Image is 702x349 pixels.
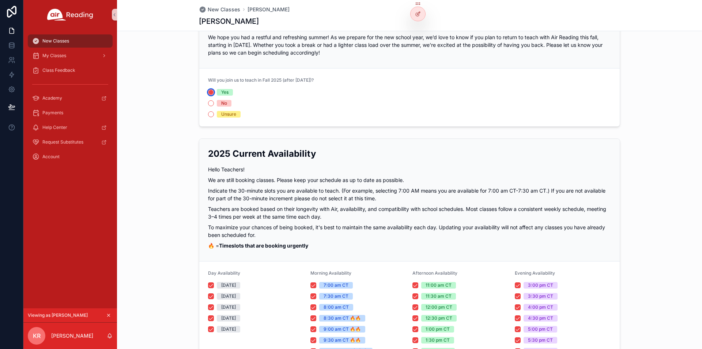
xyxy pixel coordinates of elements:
span: Class Feedback [42,67,75,73]
span: KR [33,331,41,340]
a: Academy [28,92,113,105]
a: Request Substitutes [28,135,113,149]
span: Payments [42,110,63,116]
div: 5:30 pm CT [528,337,553,344]
strong: Timeslots that are booking urgently [219,242,308,249]
div: 9:00 am CT 🔥🔥 [324,326,361,333]
span: Academy [42,95,62,101]
span: New Classes [208,6,240,13]
p: Indicate the 30-minute slots you are available to teach. (For example, selecting 7:00 AM means yo... [208,187,611,202]
span: My Classes [42,53,66,59]
p: Teachers are booked based on their longevity with Air, availability, and compatibility with schoo... [208,205,611,220]
div: 7:00 am CT [324,282,348,289]
h1: [PERSON_NAME] [199,16,259,26]
a: New Classes [199,6,240,13]
div: [DATE] [221,326,236,333]
div: 12:00 pm CT [426,304,452,311]
div: 8:00 am CT [324,304,349,311]
p: To maximize your chances of being booked, it's best to maintain the same availability each day. U... [208,223,611,239]
div: 12:30 pm CT [426,315,452,322]
div: Yes [221,89,229,96]
div: No [221,100,227,107]
a: My Classes [28,49,113,62]
div: 3:30 pm CT [528,293,553,300]
div: 11:30 am CT [426,293,452,300]
div: 4:00 pm CT [528,304,553,311]
p: Hello Teachers! [208,166,611,173]
a: Account [28,150,113,163]
span: Afternoon Availability [412,270,457,276]
a: Payments [28,106,113,119]
div: 3:00 pm CT [528,282,553,289]
div: 8:30 am CT 🔥🔥 [324,315,361,322]
div: 11:00 am CT [426,282,452,289]
h2: 2025 Current Availability [208,148,611,160]
span: Evening Availability [515,270,555,276]
a: New Classes [28,34,113,48]
a: Help Center [28,121,113,134]
span: Request Substitutes [42,139,83,145]
div: Unsure [221,111,236,118]
span: New Classes [42,38,69,44]
div: 5:00 pm CT [528,326,553,333]
img: App logo [47,9,93,21]
a: [PERSON_NAME] [248,6,290,13]
div: 9:30 am CT 🔥🔥 [324,337,361,344]
div: [DATE] [221,282,236,289]
div: [DATE] [221,315,236,322]
div: 1:00 pm CT [426,326,450,333]
div: 1:30 pm CT [426,337,450,344]
span: Viewing as [PERSON_NAME] [28,312,88,318]
p: We hope you had a restful and refreshing summer! As we prepare for the new school year, we’d love... [208,33,611,56]
div: 7:30 am CT [324,293,348,300]
p: [PERSON_NAME] [51,332,93,339]
div: [DATE] [221,304,236,311]
div: 4:30 pm CT [528,315,553,322]
span: Help Center [42,125,67,130]
span: Will you join us to teach in Fall 2025 (after [DATE])? [208,77,314,83]
div: scrollable content [23,29,117,173]
p: We are still booking classes. Please keep your schedule as up to date as possible. [208,176,611,184]
div: [DATE] [221,293,236,300]
span: Account [42,154,60,160]
span: Day Availability [208,270,240,276]
span: Morning Availability [310,270,351,276]
a: Class Feedback [28,64,113,77]
p: 🔥 = [208,242,611,249]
